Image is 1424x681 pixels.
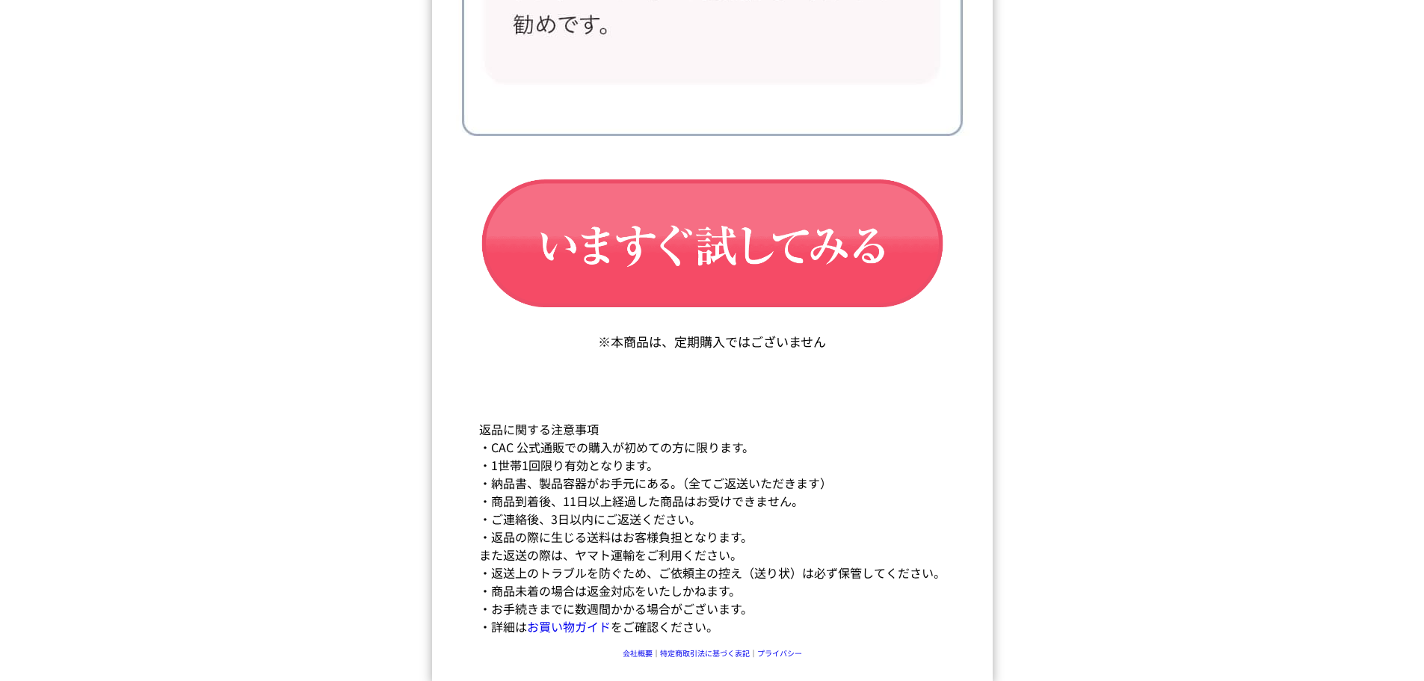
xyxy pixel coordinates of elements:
[479,564,946,582] dd: ・返送上のトラブルを防ぐため、ご依頼主の控え（送り状）は必ず保管してください。
[479,510,946,528] dd: ・ご連絡後、3日以内にご返送ください。
[598,332,826,351] p: ※本商品は、定期購入ではございません
[479,600,946,617] dd: ・お手続きまでに数週間かかる場合がございます。
[454,158,970,332] img: いますぐ試してみる
[479,456,946,474] dd: ・1世帯1回限り有効となります。
[479,528,946,564] dd: ・返品の際に生じる送料はお客様負担となります。 また返送の際は、ヤマト運輸をご利用ください。
[479,492,946,510] dd: ・商品到着後、11日以上経過した商品はお受けできません。
[479,420,946,438] dt: 返品に関する注意事項
[479,438,946,456] dd: ・CAC 公式通販での購入が初めての方に限ります。
[479,582,946,600] dd: ・商品未着の場合は返金対応をいたしかねます。
[479,474,946,492] dd: ・納品書、製品容器がお手元にある。（全てご返送いただきます）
